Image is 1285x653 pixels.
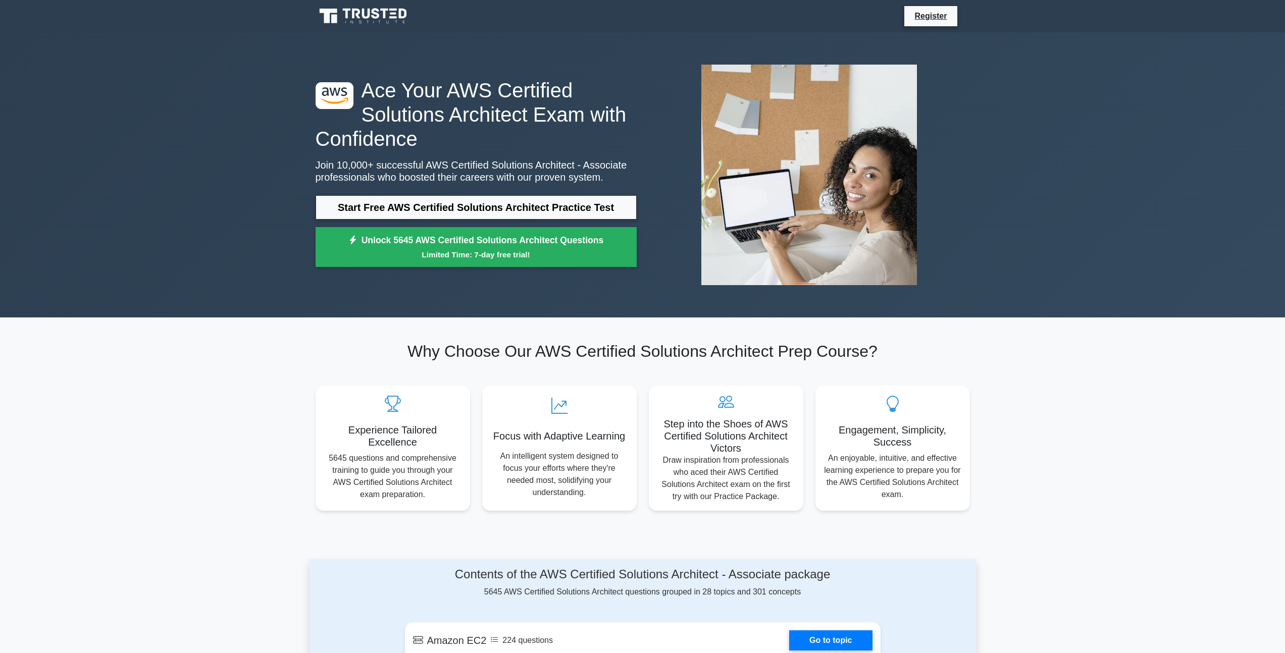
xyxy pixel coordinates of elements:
[908,10,953,22] a: Register
[324,452,462,501] p: 5645 questions and comprehensive training to guide you through your AWS Certified Solutions Archi...
[316,159,637,183] p: Join 10,000+ successful AWS Certified Solutions Architect - Associate professionals who boosted t...
[324,424,462,448] h5: Experience Tailored Excellence
[824,452,962,501] p: An enjoyable, intuitive, and effective learning experience to prepare you for the AWS Certified S...
[405,567,881,582] h4: Contents of the AWS Certified Solutions Architect - Associate package
[490,430,629,442] h5: Focus with Adaptive Learning
[316,342,970,361] h2: Why Choose Our AWS Certified Solutions Architect Prep Course?
[328,249,624,260] small: Limited Time: 7-day free trial!
[789,630,872,650] a: Go to topic
[316,78,637,151] h1: Ace Your AWS Certified Solutions Architect Exam with Confidence
[490,450,629,499] p: An intelligent system designed to focus your efforts where they're needed most, solidifying your ...
[657,454,795,503] p: Draw inspiration from professionals who aced their AWS Certified Solutions Architect exam on the ...
[405,567,881,598] div: 5645 AWS Certified Solutions Architect questions grouped in 28 topics and 301 concepts
[316,195,637,220] a: Start Free AWS Certified Solutions Architect Practice Test
[824,424,962,448] h5: Engagement, Simplicity, Success
[657,418,795,454] h5: Step into the Shoes of AWS Certified Solutions Architect Victors
[316,227,637,267] a: Unlock 5645 AWS Certified Solutions Architect QuestionsLimited Time: 7-day free trial!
